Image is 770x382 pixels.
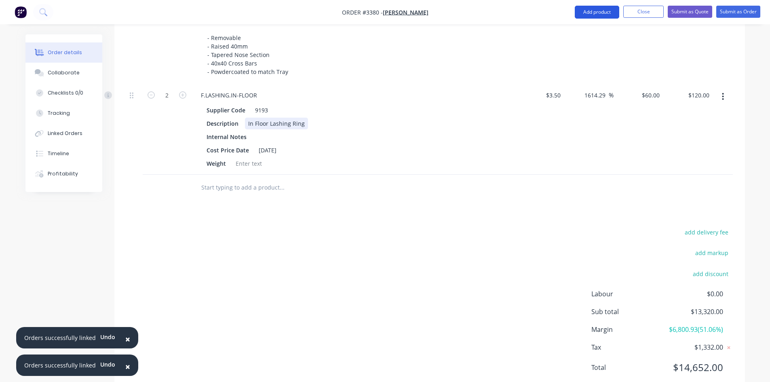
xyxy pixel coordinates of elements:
div: Tracking [48,110,70,117]
div: Checklists 0/0 [48,89,83,97]
button: Close [117,329,138,349]
button: add discount [689,268,733,279]
button: add markup [691,247,733,258]
button: Close [623,6,664,18]
button: Add product [575,6,619,19]
span: % [609,91,614,100]
span: Labour [591,289,663,299]
div: Internal Notes [203,131,250,143]
span: Margin [591,325,663,334]
span: Order #3380 - [342,8,383,16]
div: [DATE] [255,144,280,156]
button: Order details [25,42,102,63]
span: $0.00 [663,289,723,299]
div: Collaborate [48,69,80,76]
div: Supplier Code [203,104,249,116]
img: Factory [15,6,27,18]
span: Sub total [591,307,663,317]
button: Linked Orders [25,123,102,144]
button: add delivery fee [681,227,733,238]
span: $1,332.00 [663,342,723,352]
div: Description [203,118,242,129]
div: Order details [48,49,82,56]
input: Start typing to add a product... [201,179,363,196]
span: $6,800.93 ( 51.06 %) [663,325,723,334]
div: Linked Orders [48,130,82,137]
div: Profitability [48,170,78,177]
span: × [125,361,130,372]
a: [PERSON_NAME] [383,8,428,16]
button: Checklists 0/0 [25,83,102,103]
button: Submit as Order [716,6,760,18]
button: Profitability [25,164,102,184]
div: Orders successfully linked [24,333,96,342]
button: Timeline [25,144,102,164]
div: Timeline [48,150,69,157]
button: Close [117,357,138,376]
div: Weight [203,158,229,169]
button: Submit as Quote [668,6,712,18]
div: Orders successfully linked [24,361,96,369]
div: F.LASHING.IN-FLOOR [194,89,264,101]
span: Tax [591,342,663,352]
span: $14,652.00 [663,360,723,375]
span: Total [591,363,663,372]
div: 9193 [252,104,271,116]
div: Frontline 2400mm Ladder Rack - Removable - Raised 40mm - Tapered Nose Section - 40x40 Cross Bars ... [201,15,300,78]
span: × [125,333,130,345]
button: Collaborate [25,63,102,83]
span: $13,320.00 [663,307,723,317]
button: Tracking [25,103,102,123]
button: Undo [96,331,120,343]
div: Cost Price Date [203,144,252,156]
button: Undo [96,359,120,371]
div: In Floor Lashing Ring [245,118,308,129]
